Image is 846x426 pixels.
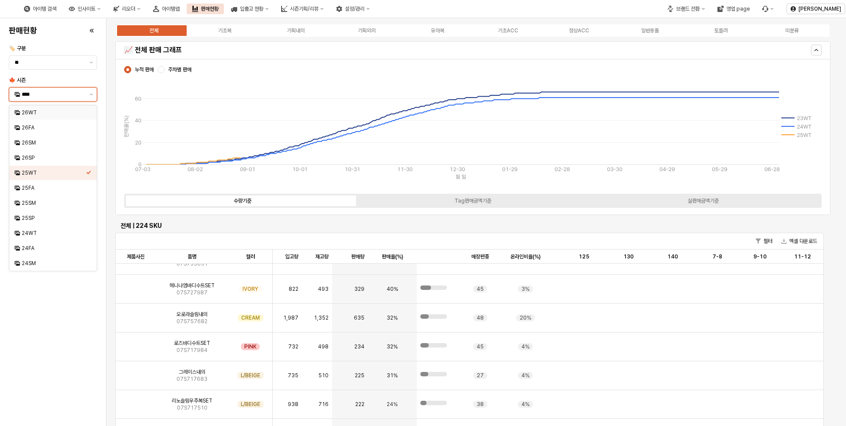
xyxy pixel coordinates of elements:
[121,222,819,230] h6: 전체 | 224 SKU
[22,199,86,207] div: 25SM
[19,4,62,14] div: 아이템 검색
[288,401,298,408] span: 938
[358,197,588,205] label: Tag판매금액기준
[331,4,375,14] div: 설정/관리
[22,109,86,116] div: 26WT
[187,4,224,14] div: 판매현황
[713,253,722,260] span: 7-8
[756,27,827,35] label: 미분류
[22,184,86,192] div: 25FA
[799,5,841,12] p: [PERSON_NAME]
[63,4,106,14] div: 인사이트
[106,18,846,426] main: App Frame
[218,27,231,34] div: 기초복
[260,27,331,35] label: 기획내의
[676,6,700,12] div: 브랜드 전환
[276,4,329,14] div: 시즌기획/리뷰
[454,198,491,204] div: Tag판매금액기준
[387,401,398,408] span: 24%
[246,253,255,260] span: 컬러
[387,372,398,379] span: 31%
[288,372,298,379] span: 735
[174,340,210,347] span: 로즈바디수트SET
[122,6,135,12] div: 리오더
[569,27,589,34] div: 정상ACC
[22,260,86,267] div: 24SM
[176,375,208,383] span: 07S717683
[108,4,146,14] div: 리오더
[521,343,529,350] span: 4%
[318,372,329,379] span: 510
[521,372,529,379] span: 4%
[288,343,298,350] span: 732
[22,245,86,252] div: 24FA
[387,285,398,293] span: 40%
[78,6,95,12] div: 인사이트
[135,66,154,73] span: 누적 판매
[124,46,646,55] h5: 📈 전체 판매 그래프
[345,6,364,12] div: 설정/관리
[382,253,403,260] span: 판매율(%)
[521,401,529,408] span: 4%
[127,197,358,205] label: 수량기준
[351,253,364,260] span: 판매량
[753,253,767,260] span: 9-10
[318,401,329,408] span: 716
[189,27,260,35] label: 기초복
[241,314,260,321] span: CREAM
[22,215,86,222] div: 25SP
[471,253,489,260] span: 매장편중
[314,314,329,321] span: 1,352
[757,4,779,14] div: Menu item 6
[778,236,821,246] button: 엑셀 다운로드
[752,236,776,246] button: 필터
[667,253,678,260] span: 140
[521,285,529,293] span: 3%
[241,372,260,379] span: L/BEIGE
[354,343,364,350] span: 234
[86,56,97,69] button: 제안 사항 표시
[289,285,298,293] span: 822
[794,253,811,260] span: 11-12
[387,343,398,350] span: 32%
[477,343,484,350] span: 45
[688,198,719,204] div: 실판매금액기준
[318,285,329,293] span: 493
[477,401,484,408] span: 38
[285,253,298,260] span: 입고량
[9,45,26,51] span: 🏷️ 구분
[712,4,755,14] div: 영업 page
[148,4,185,14] div: 아이템맵
[172,397,212,404] span: 리노슬림우주복SET
[226,4,274,14] div: 입출고 현황
[714,27,728,34] div: 토들러
[179,368,205,375] span: 그레이스내의
[473,27,544,35] label: 기초ACC
[234,198,251,204] div: 수량기준
[127,253,145,260] span: 제품사진
[22,124,86,131] div: 26FA
[520,314,531,321] span: 20%
[477,285,484,293] span: 45
[498,27,518,34] div: 기초ACC
[579,253,589,260] span: 125
[176,311,208,318] span: 오로라슬림내의
[785,27,799,34] div: 미분류
[355,401,364,408] span: 222
[355,372,364,379] span: 225
[662,4,710,14] div: 브랜드 전환
[685,27,756,35] label: 토들러
[615,27,685,35] label: 일반용품
[477,314,484,321] span: 48
[290,6,318,12] div: 시즌기획/리뷰
[9,26,37,35] h4: 판매현황
[168,66,192,73] span: 주차별 판매
[118,27,189,35] label: 전체
[331,27,402,35] label: 기획외의
[240,6,263,12] div: 입출고 현황
[176,260,208,267] span: 07S753051
[358,27,376,34] div: 기획외의
[544,27,615,35] label: 정상ACC
[22,139,86,146] div: 26SM
[287,27,305,34] div: 기획내의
